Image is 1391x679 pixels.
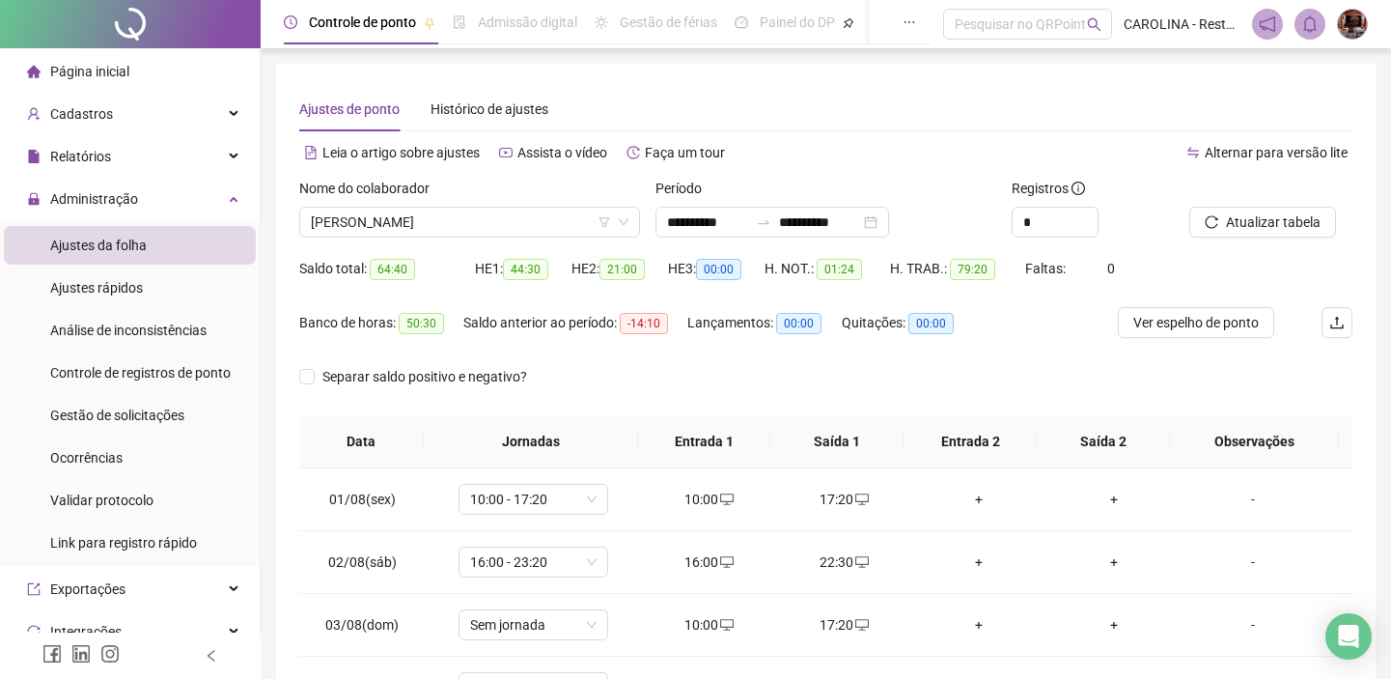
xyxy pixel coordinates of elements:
span: 50:30 [399,313,444,334]
span: Análise de inconsistências [50,323,207,338]
div: HE 3: [668,258,765,280]
span: MARCELO BRUM DE AZEVEDO [311,208,628,237]
div: + [927,489,1031,510]
span: to [756,214,771,230]
th: Entrada 2 [904,415,1037,468]
span: home [27,65,41,78]
span: Gestão de férias [620,14,717,30]
span: filter [598,216,610,228]
span: ellipsis [903,15,916,29]
span: file-done [453,15,466,29]
div: - [1196,489,1310,510]
div: - [1196,552,1310,573]
div: + [927,552,1031,573]
div: 17:20 [793,489,897,510]
span: pushpin [843,17,854,29]
span: Assista o vídeo [517,145,607,160]
span: 00:00 [696,259,741,280]
span: youtube [499,146,513,159]
div: + [1062,552,1166,573]
span: Atualizar tabela [1226,212,1321,233]
div: Open Intercom Messenger [1325,613,1372,660]
span: Ajustes da folha [50,238,147,253]
span: instagram [100,644,120,664]
span: facebook [42,644,62,664]
span: Link para registro rápido [50,535,197,551]
span: 64:40 [370,259,415,280]
span: search [1087,17,1101,32]
span: 00:00 [776,313,821,334]
span: Controle de ponto [309,14,416,30]
span: reload [1205,215,1218,229]
span: sync [27,625,41,638]
div: Saldo anterior ao período: [463,312,687,334]
span: Painel do DP [760,14,835,30]
span: Ajustes de ponto [299,101,400,117]
span: desktop [718,493,734,506]
span: 03/08(dom) [325,617,399,633]
span: Gestão de solicitações [50,408,184,423]
th: Observações [1170,415,1339,468]
div: Saldo total: [299,258,475,280]
th: Jornadas [424,415,638,468]
span: Exportações [50,581,125,597]
div: 22:30 [793,552,897,573]
th: Data [299,415,424,468]
div: + [927,614,1031,636]
span: Sem jornada [470,610,597,639]
th: Entrada 1 [638,415,771,468]
span: Separar saldo positivo e negativo? [315,366,535,387]
span: left [205,649,218,663]
span: bell [1301,15,1319,33]
div: 10:00 [657,489,762,510]
div: + [1062,614,1166,636]
span: Observações [1185,431,1323,452]
span: file [27,150,41,163]
div: 10:00 [657,614,762,636]
span: desktop [853,555,869,569]
img: 78441 [1338,10,1367,39]
span: upload [1329,315,1345,330]
span: 00:00 [908,313,954,334]
span: user-add [27,107,41,121]
span: 02/08(sáb) [328,554,397,570]
span: export [27,582,41,596]
span: clock-circle [284,15,297,29]
div: Banco de horas: [299,312,463,334]
button: Atualizar tabela [1189,207,1336,238]
span: Ocorrências [50,450,123,466]
label: Período [655,178,714,199]
div: + [1062,489,1166,510]
span: desktop [718,555,734,569]
div: - [1196,614,1310,636]
th: Saída 2 [1037,415,1170,468]
span: linkedin [71,644,91,664]
span: sun [595,15,608,29]
span: 44:30 [503,259,548,280]
span: Alternar para versão lite [1205,145,1348,160]
span: Ajustes rápidos [50,280,143,296]
th: Saída 1 [770,415,904,468]
span: -14:10 [620,313,668,334]
span: Validar protocolo [50,493,153,508]
span: swap-right [756,214,771,230]
span: Leia o artigo sobre ajustes [322,145,480,160]
div: 16:00 [657,552,762,573]
span: Admissão digital [478,14,577,30]
span: desktop [853,493,869,506]
span: 0 [1107,261,1115,276]
span: Integrações [50,624,122,639]
div: Lançamentos: [687,312,842,334]
span: desktop [718,618,734,632]
span: down [618,216,629,228]
span: lock [27,192,41,206]
div: HE 1: [475,258,571,280]
span: 79:20 [950,259,995,280]
div: H. TRAB.: [890,258,1025,280]
span: Controle de registros de ponto [50,365,231,381]
button: Ver espelho de ponto [1118,307,1274,338]
span: Ver espelho de ponto [1133,312,1259,333]
span: desktop [853,618,869,632]
span: 01/08(sex) [329,492,396,507]
span: swap [1186,146,1200,159]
